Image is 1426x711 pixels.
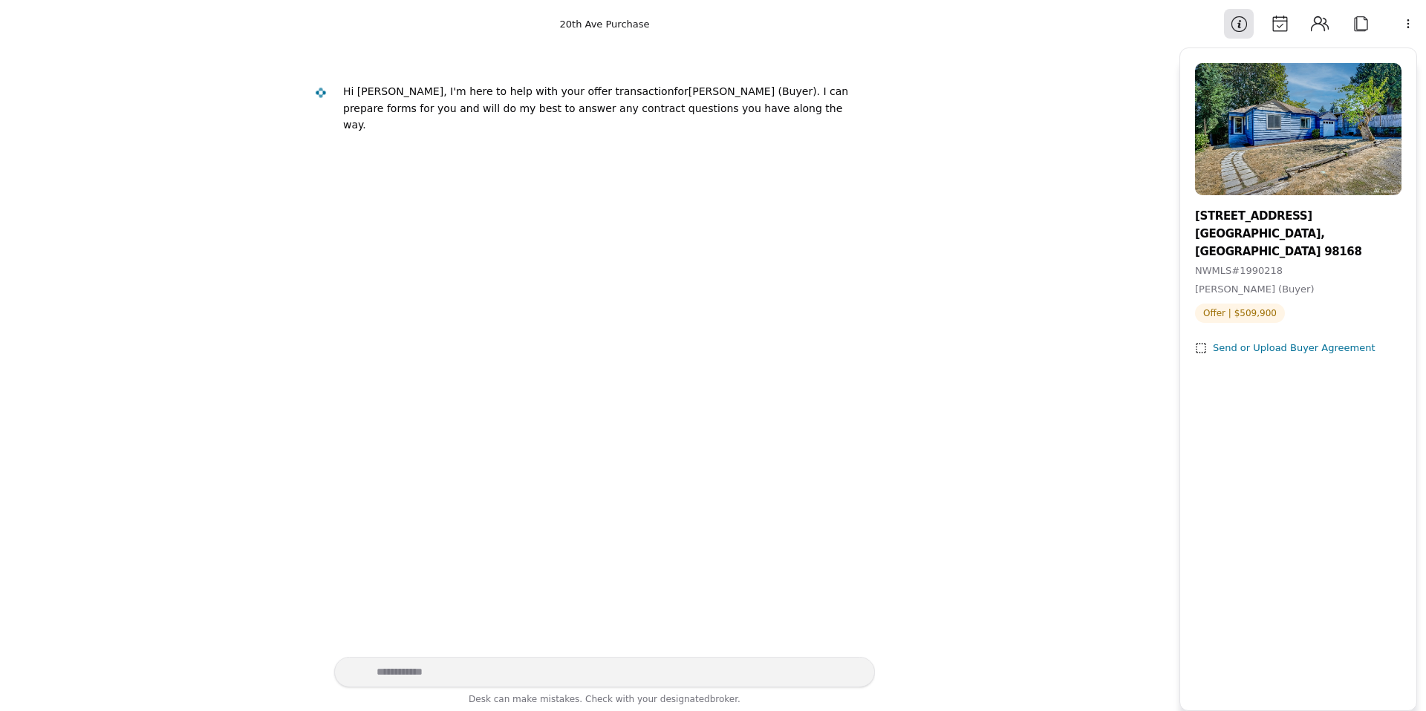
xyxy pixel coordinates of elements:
div: [STREET_ADDRESS] [1195,207,1401,225]
div: Send or Upload Buyer Agreement [1213,341,1375,356]
img: Desk [315,87,328,99]
button: Send or Upload Buyer Agreement [1195,341,1375,356]
div: [PERSON_NAME] (Buyer) [343,83,863,134]
span: [PERSON_NAME] (Buyer) [1195,284,1314,295]
div: Desk can make mistakes. Check with your broker. [334,692,875,711]
div: [GEOGRAPHIC_DATA], [GEOGRAPHIC_DATA] 98168 [1195,225,1401,261]
div: Hi [PERSON_NAME], I'm here to help with your offer transaction [343,85,674,97]
span: Offer | $509,900 [1195,304,1285,323]
img: Property [1195,63,1401,195]
span: designated [660,694,710,704]
div: NWMLS # 1990218 [1195,263,1401,279]
div: 20th Ave Purchase [560,16,650,32]
div: . I can prepare forms for you and will do my best to answer any contract questions you have along... [343,85,848,131]
textarea: Write your prompt here [334,657,875,687]
div: for [674,85,688,97]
